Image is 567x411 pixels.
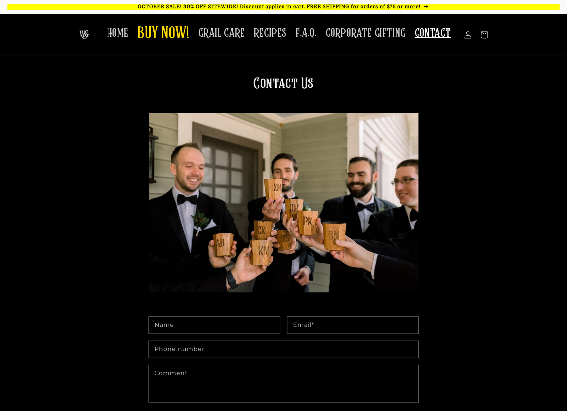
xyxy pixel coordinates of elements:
a: CORPORATE GIFTING [321,21,410,45]
span: BUY NOW! [137,24,189,44]
span: HOME [107,26,128,40]
a: HOME [102,21,133,45]
span: F.A.Q. [296,26,317,40]
h1: Contact Us [149,74,418,298]
span: RECIPES [254,26,287,40]
span: CORPORATE GIFTING [326,26,406,40]
span: GRAIL CARE [198,26,245,40]
img: The Whiskey Grail [79,30,89,39]
p: OCTOBER SALE! 30% OFF SITEWIDE! Discount applies in cart. FREE SHIPPING for orders of $75 or more! [7,4,560,10]
a: GRAIL CARE [194,21,250,45]
a: RECIPES [250,21,291,45]
a: BUY NOW! [133,19,194,49]
a: F.A.Q. [291,21,321,45]
a: CONTACT [410,21,456,45]
span: CONTACT [415,26,451,40]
